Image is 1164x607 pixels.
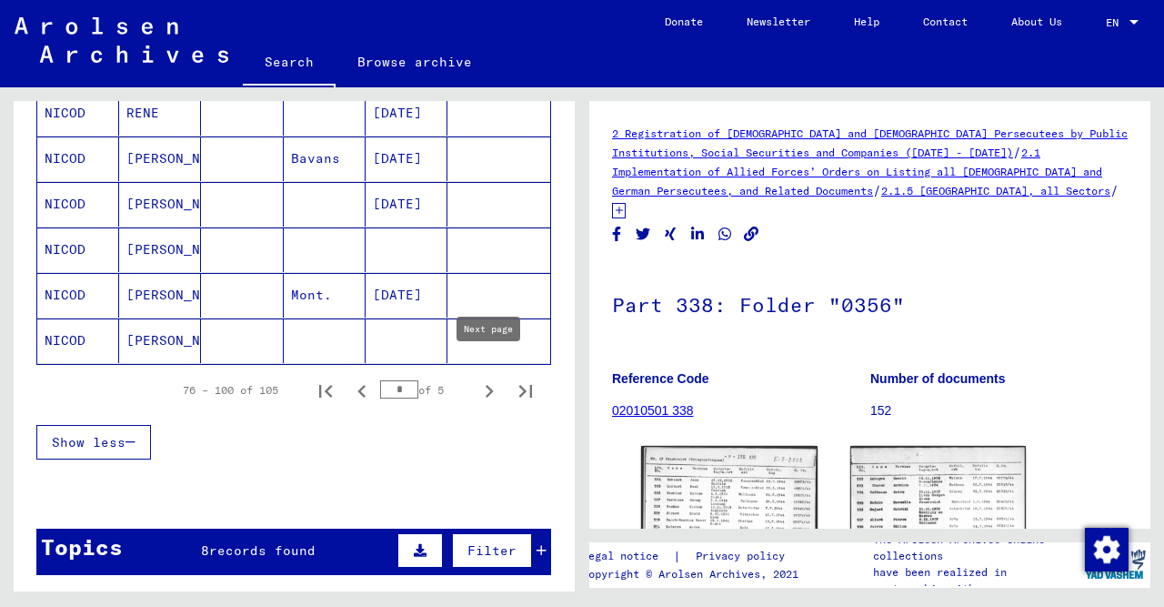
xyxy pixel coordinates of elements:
p: The Arolsen Archives online collections [873,531,1080,564]
mat-cell: NICOD [37,319,119,363]
button: Last page [507,372,544,409]
button: First page [307,372,344,409]
button: Share on Facebook [607,223,627,246]
a: Search [243,40,336,87]
button: Previous page [344,372,380,409]
a: 2 Registration of [DEMOGRAPHIC_DATA] and [DEMOGRAPHIC_DATA] Persecutees by Public Institutions, S... [612,126,1128,159]
span: / [1013,144,1021,160]
mat-cell: NICOD [37,91,119,136]
a: Browse archive [336,40,494,84]
mat-cell: [PERSON_NAME] [119,273,201,318]
img: yv_logo.png [1081,541,1149,587]
button: Filter [452,533,532,568]
b: Number of documents [870,371,1006,386]
div: Zustimmung ändern [1084,527,1128,571]
a: Legal notice [582,547,673,566]
span: / [1110,182,1119,198]
a: Privacy policy [681,547,807,566]
mat-cell: NICOD [37,137,119,181]
div: | [582,547,807,566]
div: Topics [41,531,123,563]
p: have been realized in partnership with [873,564,1080,597]
a: 02010501 338 [612,403,694,418]
a: 2.1.5 [GEOGRAPHIC_DATA], all Sectors [881,184,1110,197]
button: Share on Twitter [634,223,653,246]
mat-cell: NICOD [37,228,119,272]
mat-cell: NICOD [37,273,119,318]
mat-cell: [PERSON_NAME] [119,182,201,227]
img: Zustimmung ändern [1085,528,1129,572]
b: Reference Code [612,371,709,386]
p: Copyright © Arolsen Archives, 2021 [582,566,807,582]
span: records found [209,542,316,559]
button: Copy link [742,223,761,246]
mat-cell: Bavans [284,137,366,181]
mat-cell: [DATE] [366,137,447,181]
span: / [873,182,881,198]
span: Show less [52,434,125,450]
div: of 5 [380,381,471,399]
p: 152 [870,401,1128,420]
mat-cell: [PERSON_NAME] [119,137,201,181]
mat-cell: Mont. [284,273,366,318]
mat-cell: [DATE] [366,182,447,227]
button: Show less [36,425,151,460]
mat-cell: [PERSON_NAME] [119,228,201,272]
button: Share on Xing [661,223,680,246]
mat-select-trigger: EN [1106,15,1119,29]
button: Next page [471,372,507,409]
img: Arolsen_neg.svg [15,17,228,63]
mat-cell: [DATE] [366,273,447,318]
button: Share on WhatsApp [716,223,735,246]
mat-cell: NICOD [37,182,119,227]
span: Filter [467,542,517,559]
a: 2.1 Implementation of Allied Forces’ Orders on Listing all [DEMOGRAPHIC_DATA] and German Persecut... [612,146,1102,197]
span: 8 [201,542,209,559]
button: Share on LinkedIn [688,223,707,246]
mat-cell: [PERSON_NAME] [119,319,201,363]
h1: Part 338: Folder "0356" [612,263,1128,343]
mat-cell: [DATE] [366,91,447,136]
div: 76 – 100 of 105 [183,382,278,399]
mat-cell: RENE [119,91,201,136]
